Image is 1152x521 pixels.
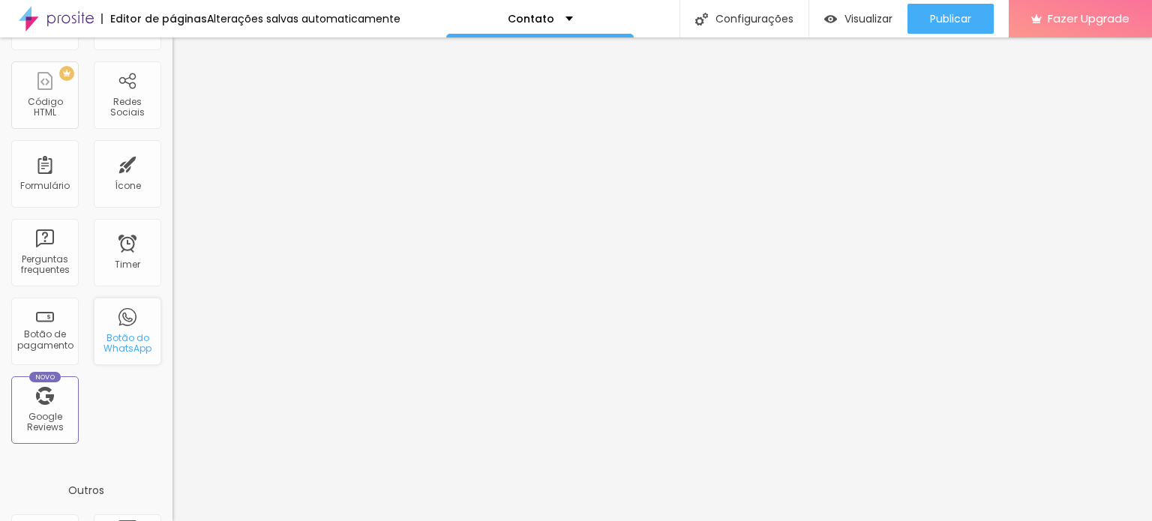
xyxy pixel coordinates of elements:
[695,13,708,25] img: Icone
[508,13,554,24] p: Contato
[907,4,994,34] button: Publicar
[115,181,141,191] div: Ícone
[15,412,74,433] div: Google Reviews
[115,259,140,270] div: Timer
[97,97,157,118] div: Redes Sociais
[29,372,61,382] div: Novo
[930,13,971,25] span: Publicar
[172,37,1152,521] iframe: Editor
[809,4,907,34] button: Visualizar
[207,13,400,24] div: Alterações salvas automaticamente
[824,13,837,25] img: view-1.svg
[101,13,207,24] div: Editor de páginas
[20,181,70,191] div: Formulário
[844,13,892,25] span: Visualizar
[97,333,157,355] div: Botão do WhatsApp
[15,254,74,276] div: Perguntas frequentes
[15,97,74,118] div: Código HTML
[1048,12,1129,25] span: Fazer Upgrade
[15,329,74,351] div: Botão de pagamento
